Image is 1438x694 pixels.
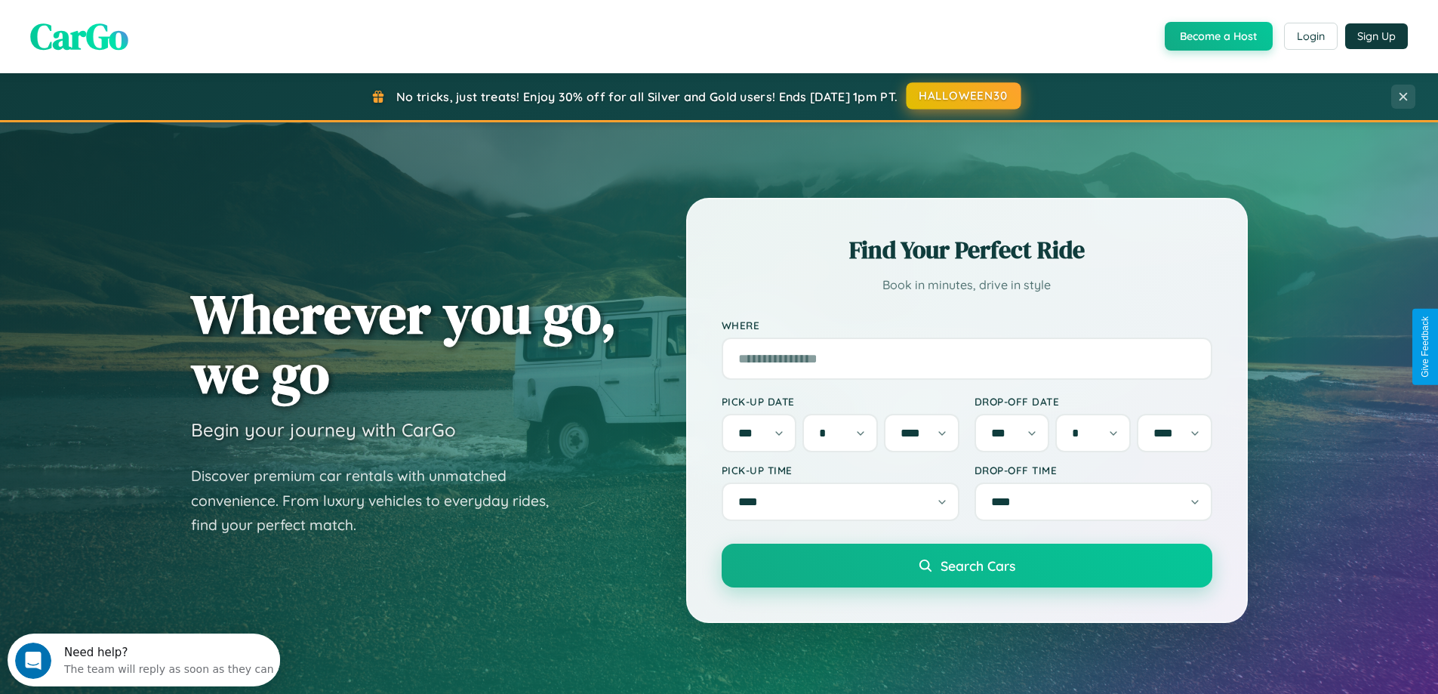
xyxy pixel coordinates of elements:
[6,6,281,48] div: Open Intercom Messenger
[722,464,959,477] label: Pick-up Time
[722,233,1212,267] h2: Find Your Perfect Ride
[57,13,266,25] div: Need help?
[1165,22,1273,51] button: Become a Host
[722,395,959,408] label: Pick-up Date
[57,25,266,41] div: The team will reply as soon as they can
[975,464,1212,477] label: Drop-off Time
[722,274,1212,296] p: Book in minutes, drive in style
[15,643,51,679] iframe: Intercom live chat
[722,544,1212,588] button: Search Cars
[1345,23,1408,49] button: Sign Up
[941,557,1015,574] span: Search Cars
[191,464,568,538] p: Discover premium car rentals with unmatched convenience. From luxury vehicles to everyday rides, ...
[30,11,128,61] span: CarGo
[722,319,1212,332] label: Where
[191,418,456,441] h3: Begin your journey with CarGo
[1284,23,1338,50] button: Login
[1420,316,1430,378] div: Give Feedback
[191,284,617,403] h1: Wherever you go, we go
[975,395,1212,408] label: Drop-off Date
[396,89,898,104] span: No tricks, just treats! Enjoy 30% off for all Silver and Gold users! Ends [DATE] 1pm PT.
[8,634,280,686] iframe: Intercom live chat discovery launcher
[907,82,1021,109] button: HALLOWEEN30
